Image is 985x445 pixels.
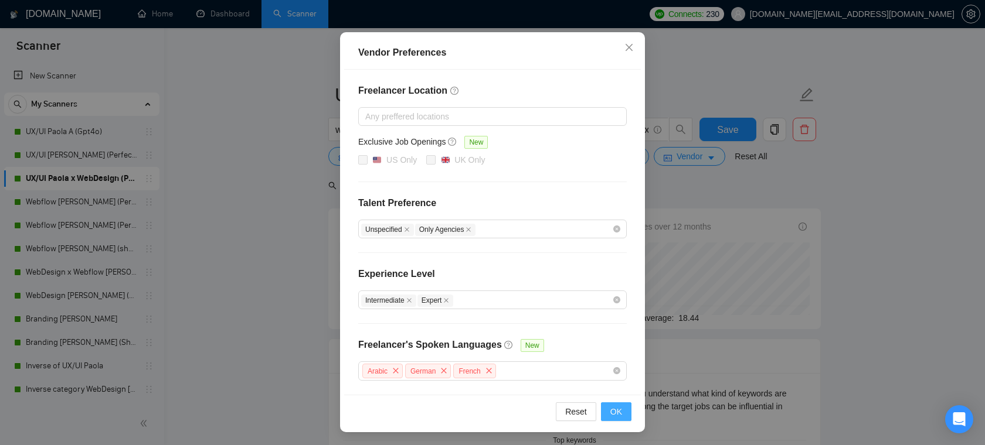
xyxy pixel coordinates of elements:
span: close-circle [613,367,620,374]
img: 🇬🇧 [441,156,450,164]
span: close [437,364,450,377]
div: Open Intercom Messenger [945,405,973,433]
span: question-circle [448,137,457,146]
img: 🇺🇸 [373,156,381,164]
h4: Freelancer's Spoken Languages [358,338,502,352]
button: Close [613,32,645,64]
span: close-circle [613,296,620,303]
h5: Exclusive Job Openings [358,135,446,148]
span: Reset [565,405,587,418]
span: Expert [417,295,454,307]
div: US Only [386,153,417,166]
span: Unspecified [361,224,414,236]
span: Intermediate [361,295,416,307]
span: close [389,364,402,377]
span: New [521,339,544,352]
span: close [466,227,471,232]
span: French [458,367,480,375]
span: close [404,227,410,232]
span: close [624,43,634,52]
div: Vendor Preferences [358,46,627,60]
button: OK [601,402,631,421]
span: close-circle [613,225,620,232]
span: close [443,297,449,303]
span: OK [610,405,622,418]
span: close [483,364,495,377]
h4: Talent Preference [358,196,627,210]
h4: Experience Level [358,267,435,281]
span: question-circle [450,86,460,95]
h4: Freelancer Location [358,84,627,98]
span: Only Agencies [415,224,476,236]
span: New [464,136,488,149]
span: close [406,297,412,303]
span: Arabic [368,367,388,375]
span: German [410,367,436,375]
button: Reset [556,402,596,421]
span: question-circle [504,340,514,350]
div: UK Only [454,153,485,166]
